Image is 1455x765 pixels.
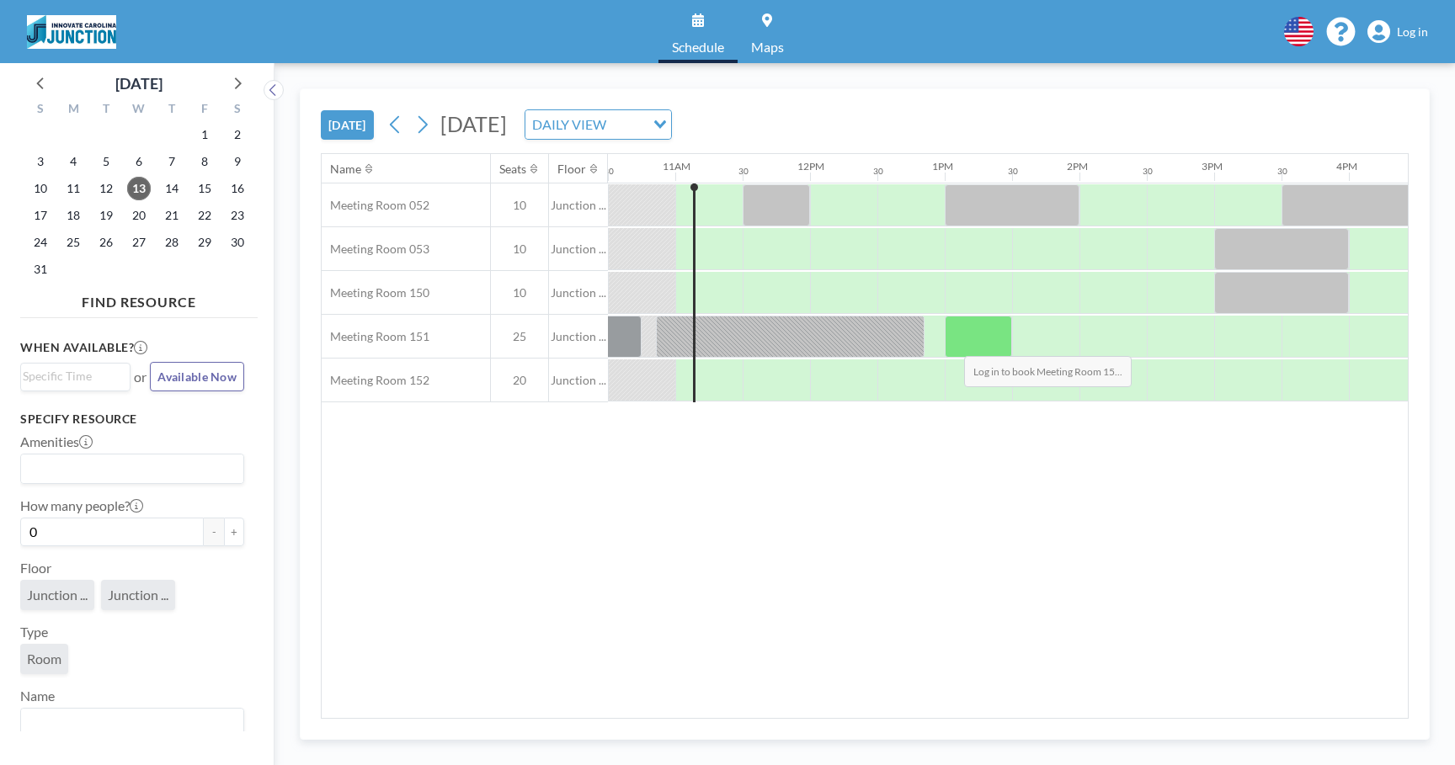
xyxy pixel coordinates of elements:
[27,15,116,49] img: organization-logo
[27,651,61,667] span: Room
[24,99,57,121] div: S
[21,709,243,737] div: Search for option
[529,114,610,135] span: DAILY VIEW
[491,285,548,300] span: 10
[322,373,429,388] span: Meeting Room 152
[1067,160,1088,173] div: 2PM
[20,560,51,576] label: Floor
[134,369,147,385] span: or
[193,231,216,254] span: Friday, August 29, 2025
[57,99,90,121] div: M
[29,231,52,254] span: Sunday, August 24, 2025
[193,123,216,146] span: Friday, August 1, 2025
[127,204,151,227] span: Wednesday, August 20, 2025
[1397,24,1428,40] span: Log in
[160,231,184,254] span: Thursday, August 28, 2025
[20,433,93,450] label: Amenities
[20,287,258,311] h4: FIND RESOURCE
[94,150,118,173] span: Tuesday, August 5, 2025
[20,688,55,704] label: Name
[221,99,253,121] div: S
[20,624,48,640] label: Type
[160,204,184,227] span: Thursday, August 21, 2025
[226,150,249,173] span: Saturday, August 9, 2025
[499,162,526,177] div: Seats
[29,258,52,281] span: Sunday, August 31, 2025
[549,373,608,388] span: Junction ...
[29,204,52,227] span: Sunday, August 17, 2025
[797,160,824,173] div: 12PM
[23,367,120,385] input: Search for option
[127,177,151,200] span: Wednesday, August 13, 2025
[115,72,163,95] div: [DATE]
[193,204,216,227] span: Friday, August 22, 2025
[150,362,244,391] button: Available Now
[157,369,237,384] span: Available Now
[491,242,548,257] span: 10
[322,198,429,213] span: Meeting Room 052
[226,231,249,254] span: Saturday, August 30, 2025
[160,177,184,200] span: Thursday, August 14, 2025
[322,329,429,344] span: Meeting Room 151
[322,285,429,300] span: Meeting Room 150
[193,177,216,200] span: Friday, August 15, 2025
[1143,166,1153,177] div: 30
[29,177,52,200] span: Sunday, August 10, 2025
[932,160,953,173] div: 1PM
[557,162,586,177] div: Floor
[94,177,118,200] span: Tuesday, August 12, 2025
[1008,166,1018,177] div: 30
[549,198,608,213] span: Junction ...
[27,587,88,603] span: Junction ...
[491,373,548,388] span: 20
[663,160,690,173] div: 11AM
[321,110,374,140] button: [DATE]
[322,242,429,257] span: Meeting Room 053
[61,204,85,227] span: Monday, August 18, 2025
[525,110,671,139] div: Search for option
[226,123,249,146] span: Saturday, August 2, 2025
[751,40,784,54] span: Maps
[29,150,52,173] span: Sunday, August 3, 2025
[226,204,249,227] span: Saturday, August 23, 2025
[604,166,614,177] div: 30
[23,458,234,480] input: Search for option
[127,231,151,254] span: Wednesday, August 27, 2025
[61,150,85,173] span: Monday, August 4, 2025
[94,204,118,227] span: Tuesday, August 19, 2025
[672,40,724,54] span: Schedule
[491,329,548,344] span: 25
[204,518,224,546] button: -
[160,150,184,173] span: Thursday, August 7, 2025
[549,285,608,300] span: Junction ...
[549,242,608,257] span: Junction ...
[188,99,221,121] div: F
[123,99,156,121] div: W
[21,454,243,483] div: Search for option
[1202,160,1223,173] div: 3PM
[226,177,249,200] span: Saturday, August 16, 2025
[964,356,1132,387] span: Log in to book Meeting Room 15...
[61,177,85,200] span: Monday, August 11, 2025
[155,99,188,121] div: T
[20,497,143,514] label: How many people?
[440,111,507,136] span: [DATE]
[611,114,643,135] input: Search for option
[90,99,123,121] div: T
[108,587,168,603] span: Junction ...
[1277,166,1287,177] div: 30
[491,198,548,213] span: 10
[738,166,749,177] div: 30
[193,150,216,173] span: Friday, August 8, 2025
[94,231,118,254] span: Tuesday, August 26, 2025
[21,364,130,389] div: Search for option
[20,412,244,427] h3: Specify resource
[330,162,361,177] div: Name
[873,166,883,177] div: 30
[1367,20,1428,44] a: Log in
[61,231,85,254] span: Monday, August 25, 2025
[224,518,244,546] button: +
[127,150,151,173] span: Wednesday, August 6, 2025
[1336,160,1357,173] div: 4PM
[23,712,234,734] input: Search for option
